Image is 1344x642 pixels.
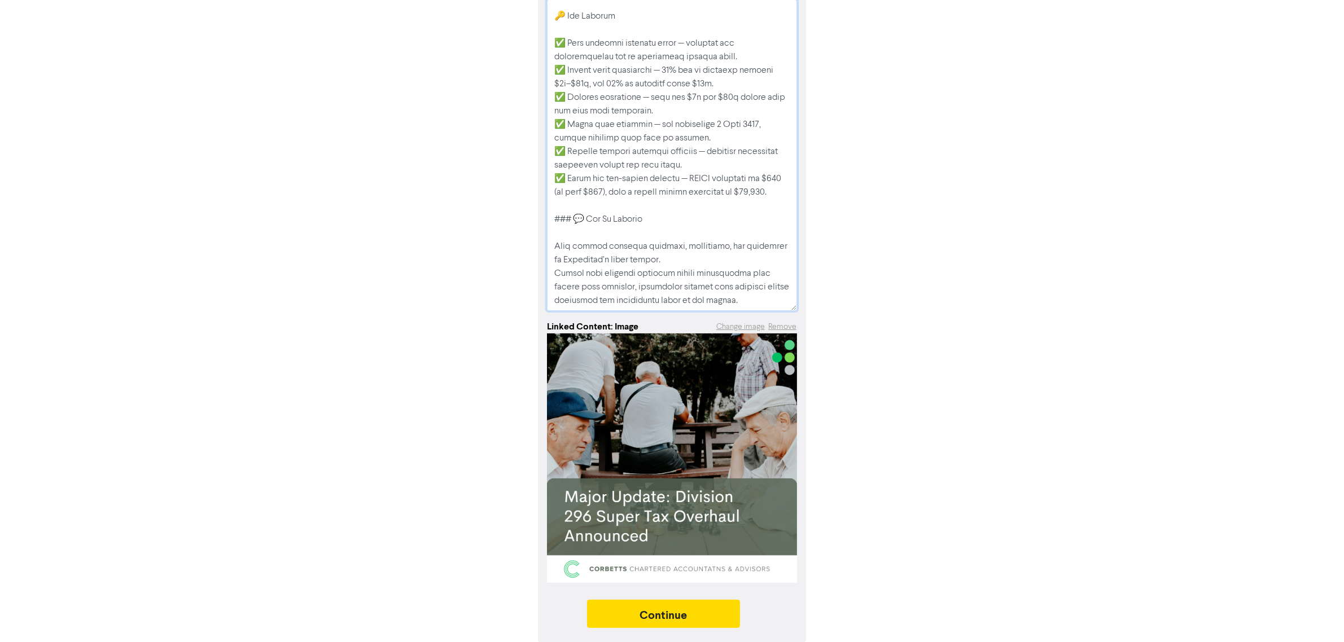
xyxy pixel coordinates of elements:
[716,320,765,333] button: Change image
[768,320,797,333] button: Remove
[1288,588,1344,642] iframe: Chat Widget
[547,320,638,333] div: Linked Content: Image
[587,600,741,628] button: Continue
